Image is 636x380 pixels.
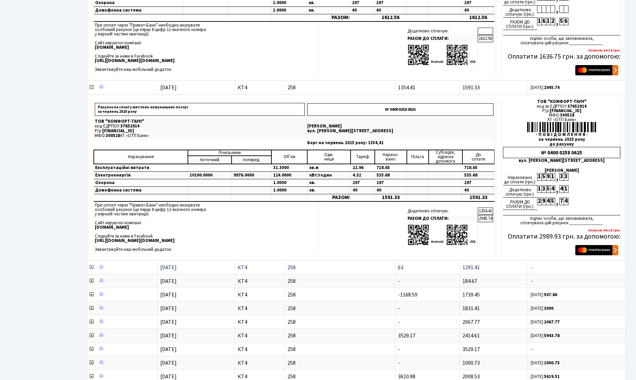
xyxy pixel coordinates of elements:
span: 1000.73 [462,359,480,367]
span: 1831.41 [462,305,480,312]
td: 297 [375,179,407,187]
span: [DATE] [160,264,177,271]
small: [DATE]: [531,319,560,325]
span: 258 [287,265,392,270]
span: - [398,318,400,326]
div: код за ЄДРПОУ: [503,104,620,109]
img: Masterpass [575,65,618,75]
span: - [531,265,623,270]
td: 9976.0000 [232,172,271,179]
span: [DATE] [160,84,177,91]
h5: Оплатити 2989.93 грн. за допомогою: [503,232,620,241]
span: 1291.41 [462,264,480,271]
div: підпис особи, що заповнювала, сплачувала цей рахунок ______________ [503,35,620,45]
td: кВт/годин [307,172,351,179]
div: , [555,185,559,193]
div: 2 [537,198,542,205]
b: [URL][DOMAIN_NAME][DOMAIN_NAME] [95,238,175,244]
span: [DATE] [160,277,177,285]
b: Комісія: 24.19 грн. [588,48,620,53]
div: ТОВ "КОМФОРТ-ТАУН" [503,100,620,104]
span: 184.67 [462,277,477,285]
div: , [555,173,559,181]
small: [DATE]: [531,374,560,380]
td: Тариф [351,150,375,164]
span: 3529.17 [398,332,415,339]
p: Борг на червень 2025 року: 1354,41 [307,141,493,145]
td: 718.65 [462,164,494,172]
span: КТ4 [238,374,282,379]
span: 1591.33 [462,84,480,91]
td: поточний [188,156,232,164]
img: apps-qrcodes.png [408,224,476,246]
div: вул. [PERSON_NAME][STREET_ADDRESS] [503,158,620,163]
span: [DATE] [160,305,177,312]
td: 1612.56 [462,14,494,21]
span: КТ4 [238,333,282,338]
span: 3529.17 [462,346,480,353]
span: 37652914 [567,103,587,109]
td: При оплаті через "Приват-Банк" необхідно вказувати особовий рахунок (це перші 8 цифр 12-значного ... [93,202,318,253]
span: [DATE] [160,291,177,299]
span: 258 [287,333,392,338]
span: КТ4 [238,85,282,90]
span: 258 [287,360,392,366]
span: - [531,278,623,284]
td: Додатково сплачую: [406,28,477,35]
td: 40 [351,187,375,194]
b: 2067.77 [544,319,560,325]
td: 31.3000 [271,164,307,172]
div: 4 [564,198,568,205]
div: 6 [564,18,568,25]
td: 10100.0000 [188,172,232,179]
td: 1591.33 [462,194,494,201]
span: 1739.45 [462,291,480,299]
div: 6 [542,18,546,25]
span: - [531,347,623,352]
td: кв.м [307,164,351,172]
small: [DATE]: [531,85,560,91]
div: Додатково сплачую (грн.): [503,5,537,18]
b: [URL][DOMAIN_NAME][DOMAIN_NAME] [95,58,175,64]
h5: Оплатити 1636.75 грн. за допомогою: [503,52,620,61]
span: 258 [287,292,392,298]
span: КТ4 [238,292,282,298]
small: [DATE]: [531,360,560,366]
span: КТ4 [238,347,282,352]
div: 1 [537,185,542,193]
div: до рахунку [503,142,620,147]
div: 4 [546,198,550,205]
span: [FINANCIAL_ID] [102,128,134,134]
small: [DATE]: [531,333,560,339]
span: КТ4 [238,306,282,311]
b: 507.86 [544,292,557,298]
div: 3 [564,173,568,181]
td: кв. [307,179,351,187]
div: 1 [537,173,542,181]
p: [PERSON_NAME] [307,124,493,128]
div: 2 [550,18,555,25]
p: вул. [PERSON_NAME][STREET_ADDRESS] [307,129,493,133]
p: ТОВ "КОМФОРТ-ТАУН" [95,119,305,124]
b: 5619.51 [544,374,560,380]
small: [DATE]: [531,292,557,298]
div: 1 [537,18,542,25]
div: АТ «ОТП Банк» [503,118,620,122]
td: РАЗОМ: [307,14,374,21]
span: -1168.59 [398,291,417,299]
td: 1.0000 [271,179,307,187]
b: Комісія: 44.19 грн. [588,228,620,233]
div: 1 [564,185,568,193]
td: Домофонна система [94,7,183,14]
td: Об'єм [271,150,307,164]
div: Нараховано до сплати (грн.): [503,173,537,185]
td: 2945.74 [478,215,493,222]
td: При оплаті через "Приват-Банк" необхідно вказувати особовий рахунок (це перші 8 цифр 12-значного ... [93,22,318,73]
div: 4 [550,185,555,193]
span: 2067.77 [462,318,480,326]
div: за червень 2025 року [503,137,620,142]
td: 40 [375,187,407,194]
td: поперед. [232,156,271,164]
div: 4 [559,185,564,193]
p: Р/р: [95,129,305,133]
